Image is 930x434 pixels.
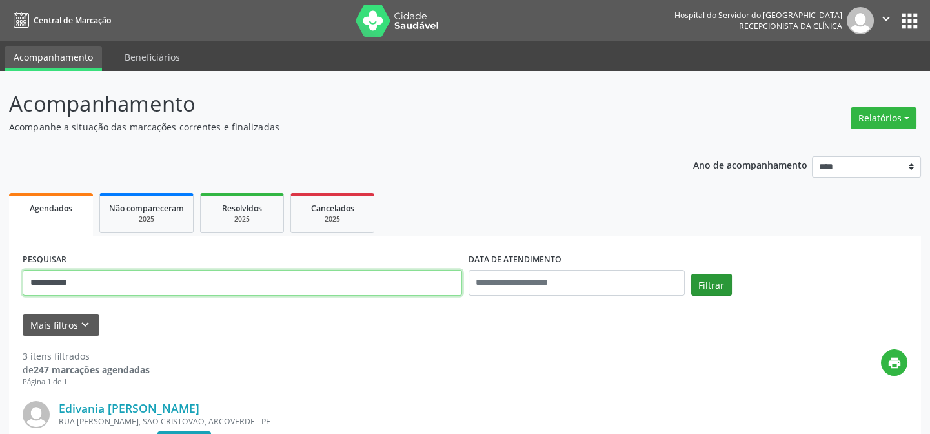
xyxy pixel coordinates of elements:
p: Ano de acompanhamento [693,156,807,172]
a: Beneficiários [116,46,189,68]
div: Hospital do Servidor do [GEOGRAPHIC_DATA] [674,10,842,21]
label: PESQUISAR [23,250,66,270]
i: print [887,356,902,370]
p: Acompanhe a situação das marcações correntes e finalizadas [9,120,647,134]
button: Relatórios [851,107,916,129]
div: RUA [PERSON_NAME], SAO CRISTOVAO, ARCOVERDE - PE [59,416,714,427]
img: img [847,7,874,34]
button: print [881,349,907,376]
div: de [23,363,150,377]
i:  [879,12,893,26]
div: 2025 [300,214,365,224]
span: Cancelados [311,203,354,214]
p: Acompanhamento [9,88,647,120]
img: img [23,401,50,428]
span: Não compareceram [109,203,184,214]
a: Central de Marcação [9,10,111,31]
strong: 247 marcações agendadas [34,364,150,376]
span: Resolvidos [222,203,262,214]
button: Filtrar [691,274,732,296]
button: Mais filtroskeyboard_arrow_down [23,314,99,336]
button:  [874,7,898,34]
div: 2025 [109,214,184,224]
i: keyboard_arrow_down [78,318,92,332]
span: Agendados [30,203,72,214]
div: Página 1 de 1 [23,377,150,387]
span: Central de Marcação [34,15,111,26]
div: 2025 [210,214,274,224]
a: Edivania [PERSON_NAME] [59,401,199,415]
span: Recepcionista da clínica [739,21,842,32]
a: Acompanhamento [5,46,102,71]
div: 3 itens filtrados [23,349,150,363]
label: DATA DE ATENDIMENTO [469,250,561,270]
button: apps [898,10,921,32]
